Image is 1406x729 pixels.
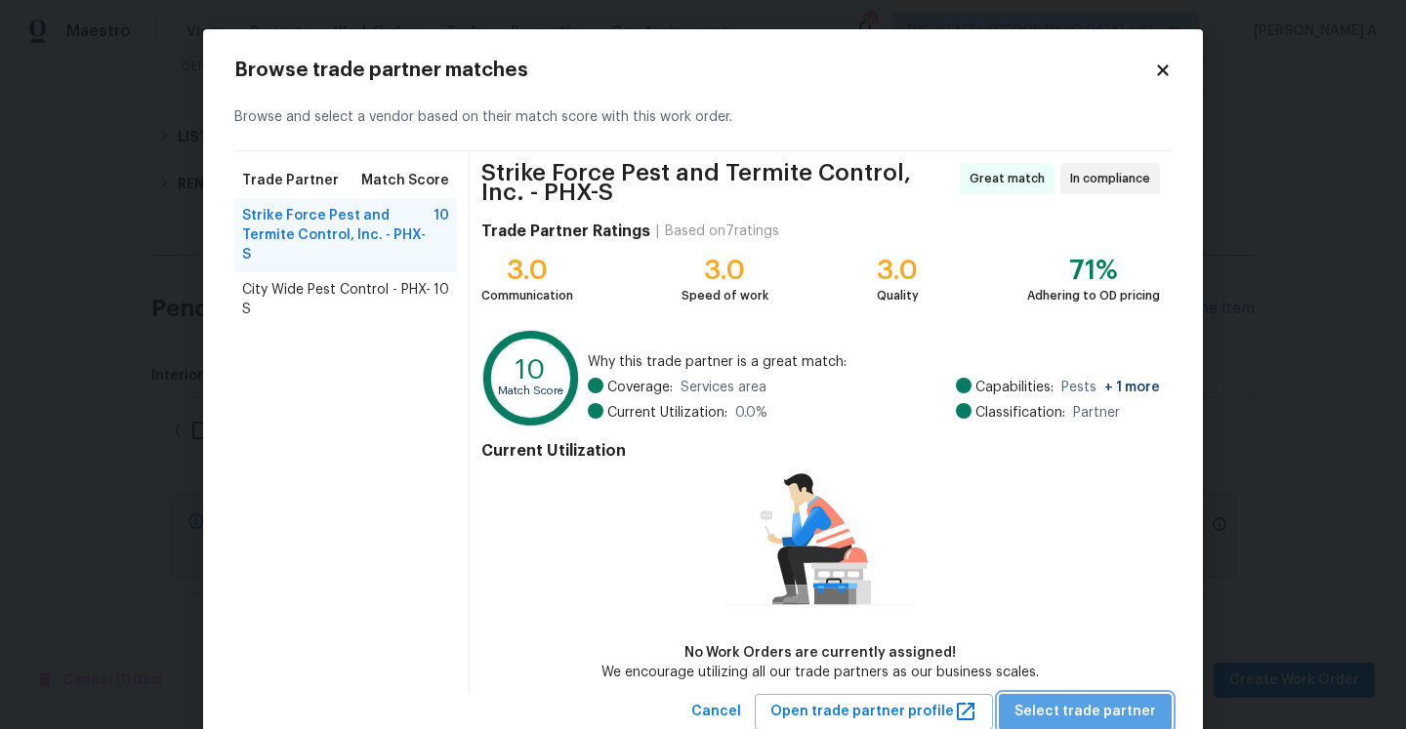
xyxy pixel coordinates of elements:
[1070,169,1158,188] span: In compliance
[975,403,1065,423] span: Classification:
[1027,286,1160,305] div: Adhering to OD pricing
[607,378,673,397] span: Coverage:
[242,206,434,264] span: Strike Force Pest and Termite Control, Inc. - PHX-S
[877,286,919,305] div: Quality
[481,261,573,280] div: 3.0
[877,261,919,280] div: 3.0
[975,378,1054,397] span: Capabilities:
[234,61,1154,80] h2: Browse trade partner matches
[682,286,768,305] div: Speed of work
[770,700,977,724] span: Open trade partner profile
[607,403,727,423] span: Current Utilization:
[1027,261,1160,280] div: 71%
[481,441,1160,461] h4: Current Utilization
[242,280,434,319] span: City Wide Pest Control - PHX-S
[1073,403,1120,423] span: Partner
[242,171,339,190] span: Trade Partner
[434,206,449,264] span: 10
[1104,381,1160,394] span: + 1 more
[481,163,954,202] span: Strike Force Pest and Termite Control, Inc. - PHX-S
[498,385,563,396] text: Match Score
[434,280,449,319] span: 10
[970,169,1053,188] span: Great match
[516,356,546,384] text: 10
[234,84,1172,151] div: Browse and select a vendor based on their match score with this work order.
[1061,378,1160,397] span: Pests
[1014,700,1156,724] span: Select trade partner
[588,352,1160,372] span: Why this trade partner is a great match:
[481,286,573,305] div: Communication
[682,261,768,280] div: 3.0
[601,663,1039,682] div: We encourage utilizing all our trade partners as our business scales.
[650,222,665,241] div: |
[681,378,766,397] span: Services area
[481,222,650,241] h4: Trade Partner Ratings
[361,171,449,190] span: Match Score
[735,403,767,423] span: 0.0 %
[665,222,779,241] div: Based on 7 ratings
[691,700,741,724] span: Cancel
[601,643,1039,663] div: No Work Orders are currently assigned!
